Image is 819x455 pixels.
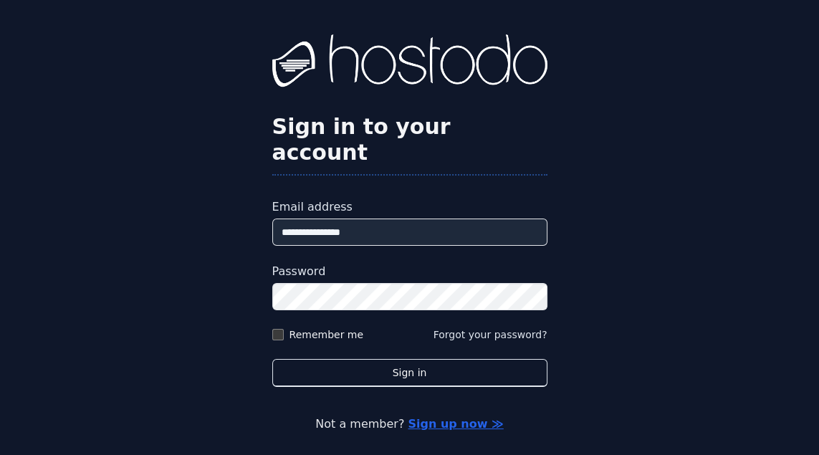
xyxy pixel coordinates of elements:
p: Not a member? [57,416,762,433]
button: Sign in [272,359,547,387]
img: Hostodo [272,34,547,92]
label: Password [272,263,547,280]
a: Sign up now ≫ [408,417,503,431]
label: Remember me [289,327,364,342]
label: Email address [272,198,547,216]
h2: Sign in to your account [272,114,547,166]
button: Forgot your password? [434,327,547,342]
